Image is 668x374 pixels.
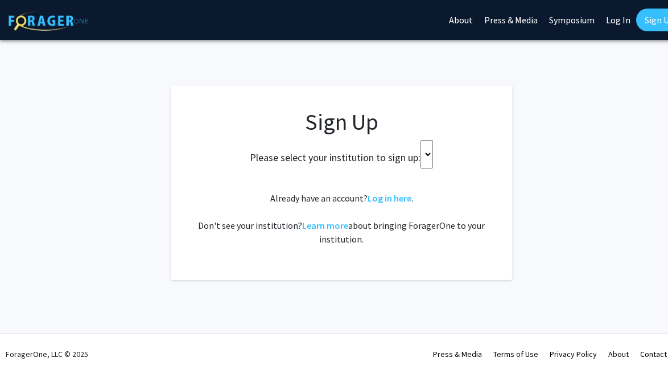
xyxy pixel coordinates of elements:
[493,349,538,359] a: Terms of Use
[6,334,88,374] div: ForagerOne, LLC © 2025
[368,192,411,204] a: Log in here
[9,11,88,31] img: ForagerOne Logo
[193,191,489,246] div: Already have an account? . Don't see your institution? about bringing ForagerOne to your institut...
[193,108,489,135] h1: Sign Up
[302,220,348,231] a: Learn more about bringing ForagerOne to your institution
[608,349,629,359] a: About
[433,349,482,359] a: Press & Media
[550,349,597,359] a: Privacy Policy
[250,151,420,164] h2: Please select your institution to sign up:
